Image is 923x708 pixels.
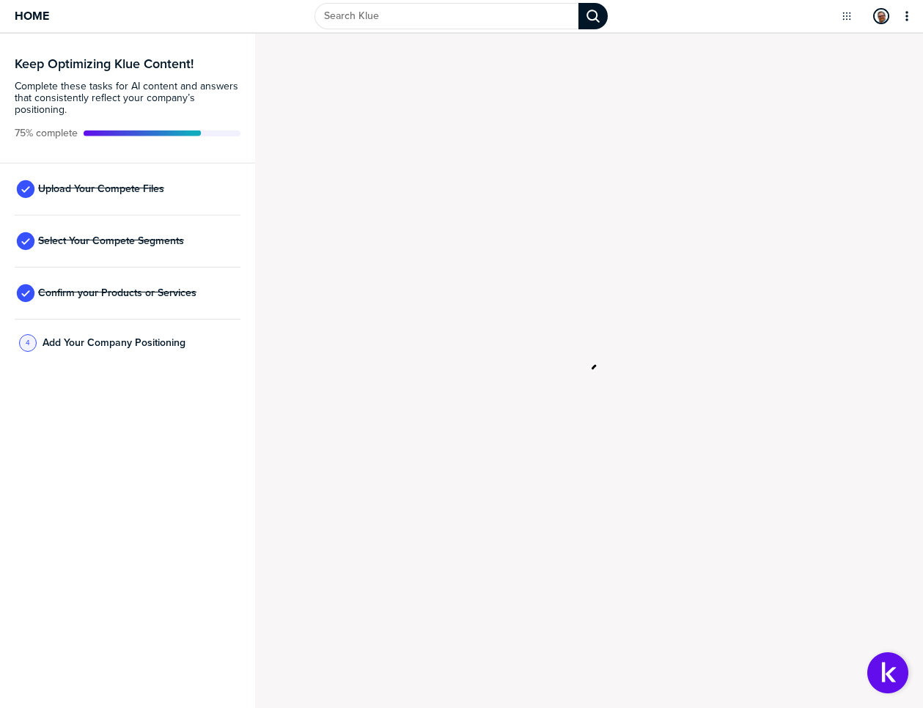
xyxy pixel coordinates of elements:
[38,287,196,299] span: Confirm your Products or Services
[315,3,578,29] input: Search Klue
[38,235,184,247] span: Select Your Compete Segments
[43,337,185,349] span: Add Your Company Positioning
[875,10,888,23] img: 3f52aea00f59351d4b34b17d24a3c45a-sml.png
[578,3,608,29] div: Search Klue
[839,9,854,23] button: Open Drop
[26,337,30,348] span: 4
[38,183,164,195] span: Upload Your Compete Files
[867,652,908,693] button: Open Support Center
[872,7,891,26] a: Edit Profile
[15,128,78,139] span: Active
[873,8,889,24] div: Dan Wohlgemuth
[15,57,240,70] h3: Keep Optimizing Klue Content!
[15,10,49,22] span: Home
[15,81,240,116] span: Complete these tasks for AI content and answers that consistently reflect your company’s position...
